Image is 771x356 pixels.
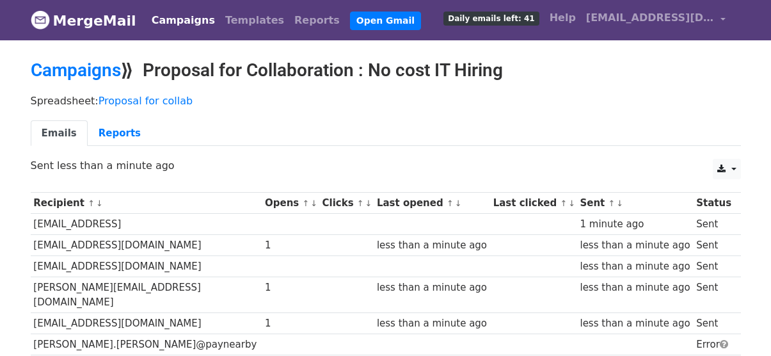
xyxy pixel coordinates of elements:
[31,313,262,334] td: [EMAIL_ADDRESS][DOMAIN_NAME]
[31,193,262,214] th: Recipient
[147,8,220,33] a: Campaigns
[447,198,454,208] a: ↑
[99,95,193,107] a: Proposal for collab
[693,193,734,214] th: Status
[31,159,741,172] p: Sent less than a minute ago
[374,193,490,214] th: Last opened
[577,193,694,214] th: Sent
[693,334,734,355] td: Error
[220,8,289,33] a: Templates
[377,280,487,295] div: less than a minute ago
[580,316,690,331] div: less than a minute ago
[616,198,623,208] a: ↓
[31,94,741,108] p: Spreadsheet:
[377,316,487,331] div: less than a minute ago
[580,238,690,253] div: less than a minute ago
[490,193,577,214] th: Last clicked
[31,277,262,313] td: [PERSON_NAME][EMAIL_ADDRESS][DOMAIN_NAME]
[265,280,316,295] div: 1
[31,7,136,34] a: MergeMail
[693,235,734,256] td: Sent
[544,5,581,31] a: Help
[31,235,262,256] td: [EMAIL_ADDRESS][DOMAIN_NAME]
[693,256,734,277] td: Sent
[608,198,616,208] a: ↑
[31,256,262,277] td: [EMAIL_ADDRESS][DOMAIN_NAME]
[302,198,309,208] a: ↑
[31,10,50,29] img: MergeMail logo
[350,12,421,30] a: Open Gmail
[289,8,345,33] a: Reports
[581,5,731,35] a: [EMAIL_ADDRESS][DOMAIN_NAME]
[31,120,88,147] a: Emails
[265,316,316,331] div: 1
[31,60,741,81] h2: ⟫ Proposal for Collaboration : No cost IT Hiring
[262,193,319,214] th: Opens
[560,198,567,208] a: ↑
[693,313,734,334] td: Sent
[377,238,487,253] div: less than a minute ago
[265,238,316,253] div: 1
[693,277,734,313] td: Sent
[693,214,734,235] td: Sent
[580,259,690,274] div: less than a minute ago
[586,10,714,26] span: [EMAIL_ADDRESS][DOMAIN_NAME]
[455,198,462,208] a: ↓
[31,334,262,355] td: [PERSON_NAME].[PERSON_NAME]@paynearby
[319,193,374,214] th: Clicks
[88,120,152,147] a: Reports
[310,198,317,208] a: ↓
[88,198,95,208] a: ↑
[31,60,121,81] a: Campaigns
[443,12,539,26] span: Daily emails left: 41
[438,5,544,31] a: Daily emails left: 41
[357,198,364,208] a: ↑
[580,280,690,295] div: less than a minute ago
[96,198,103,208] a: ↓
[568,198,575,208] a: ↓
[31,214,262,235] td: [EMAIL_ADDRESS]
[580,217,690,232] div: 1 minute ago
[365,198,372,208] a: ↓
